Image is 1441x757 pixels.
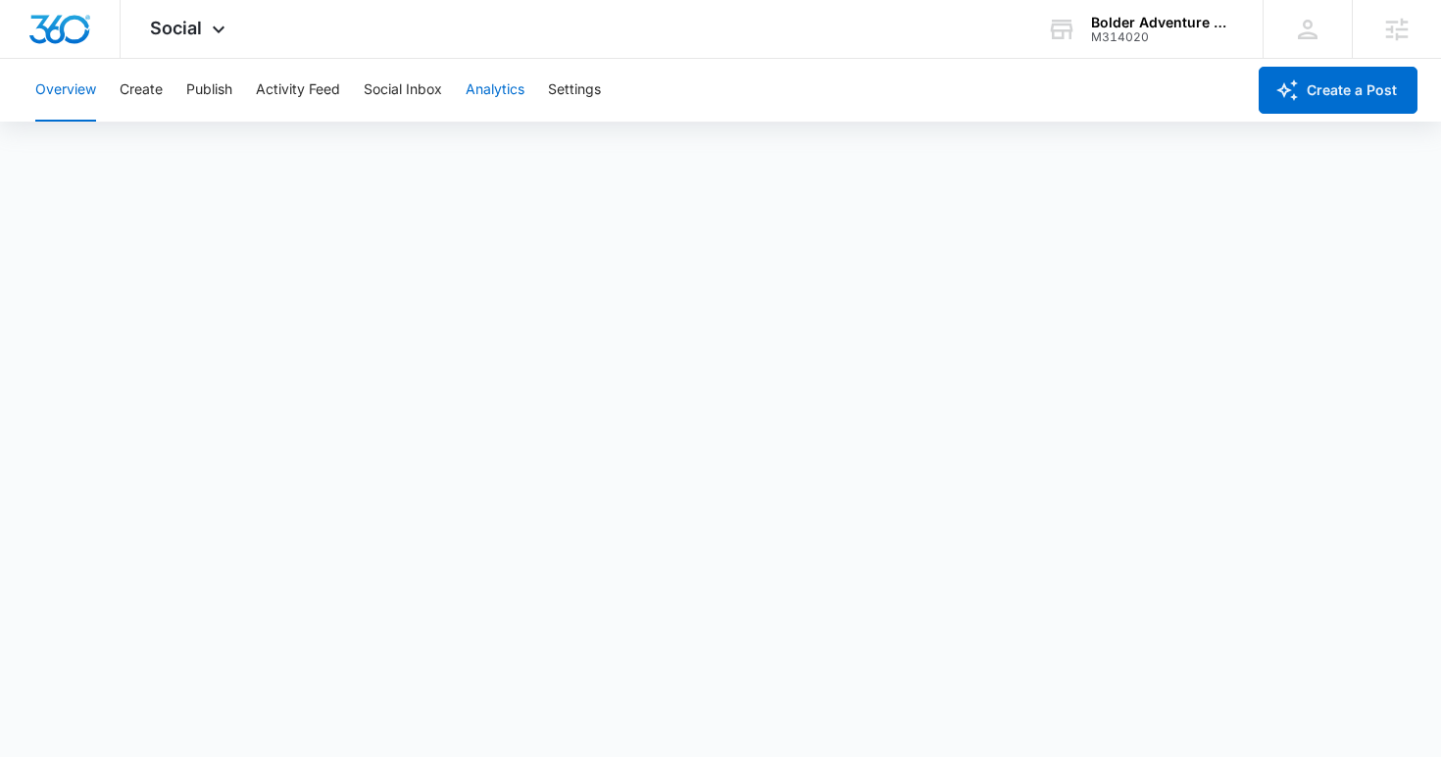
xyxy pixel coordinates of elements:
[1259,67,1417,114] button: Create a Post
[466,59,524,122] button: Analytics
[120,59,163,122] button: Create
[1091,15,1234,30] div: account name
[548,59,601,122] button: Settings
[35,59,96,122] button: Overview
[256,59,340,122] button: Activity Feed
[186,59,232,122] button: Publish
[150,18,202,38] span: Social
[1091,30,1234,44] div: account id
[364,59,442,122] button: Social Inbox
